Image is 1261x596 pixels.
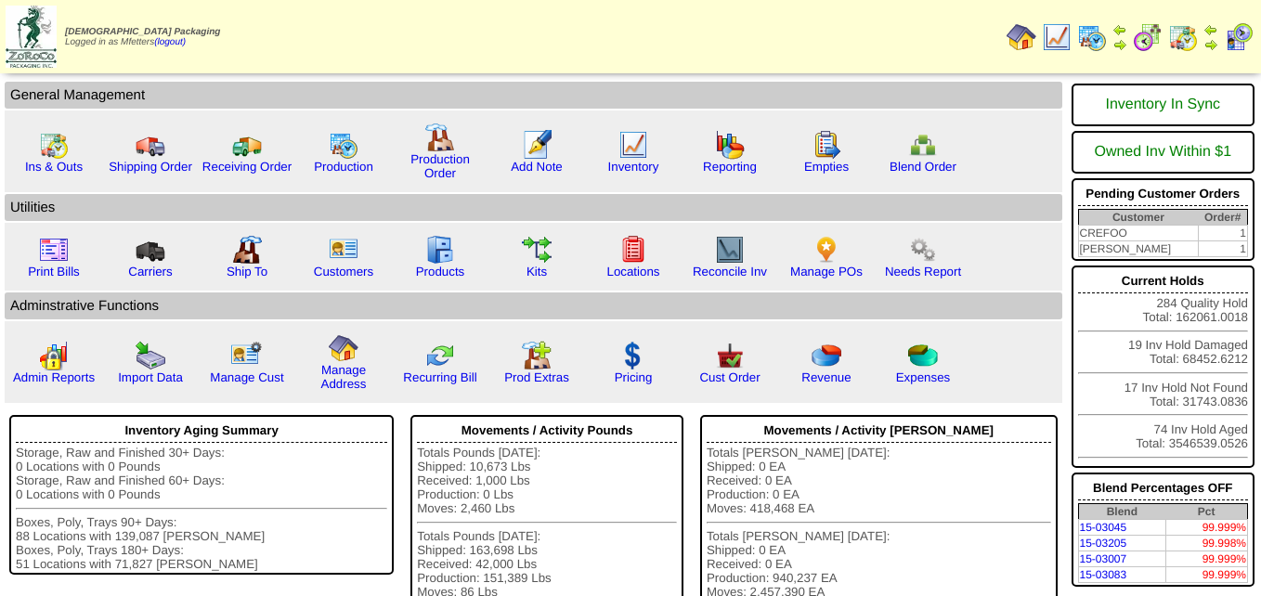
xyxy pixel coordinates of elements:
img: dollar.gif [618,341,648,370]
td: 99.998% [1165,536,1247,551]
a: Cust Order [699,370,760,384]
a: Receiving Order [202,160,292,174]
img: locations.gif [618,235,648,265]
img: factory2.gif [232,235,262,265]
a: Carriers [128,265,172,279]
img: prodextras.gif [522,341,552,370]
a: Revenue [801,370,851,384]
th: Blend [1078,504,1165,520]
img: calendarprod.gif [1077,22,1107,52]
span: [DEMOGRAPHIC_DATA] Packaging [65,27,220,37]
a: Prod Extras [504,370,569,384]
img: customers.gif [329,235,358,265]
a: 15-03007 [1080,552,1127,565]
a: Blend Order [890,160,956,174]
img: calendarblend.gif [1133,22,1163,52]
div: Movements / Activity Pounds [417,419,677,443]
img: import.gif [136,341,165,370]
img: truck3.gif [136,235,165,265]
a: Reconcile Inv [693,265,767,279]
span: Logged in as Mfetters [65,27,220,47]
a: Add Note [511,160,563,174]
img: truck.gif [136,130,165,160]
a: Needs Report [885,265,961,279]
img: workflow.gif [522,235,552,265]
img: calendarprod.gif [329,130,358,160]
img: arrowleft.gif [1203,22,1218,37]
img: network.png [908,130,938,160]
a: Shipping Order [109,160,192,174]
td: 99.999% [1165,520,1247,536]
img: pie_chart2.png [908,341,938,370]
a: Manage POs [790,265,863,279]
img: line_graph.gif [618,130,648,160]
img: graph.gif [715,130,745,160]
th: Order# [1198,210,1247,226]
img: po.png [812,235,841,265]
a: Customers [314,265,373,279]
img: pie_chart.png [812,341,841,370]
a: Manage Cust [210,370,283,384]
img: home.gif [329,333,358,363]
a: Production Order [410,152,470,180]
div: Owned Inv Within $1 [1078,135,1249,170]
a: Expenses [896,370,951,384]
a: Admin Reports [13,370,95,384]
div: Storage, Raw and Finished 30+ Days: 0 Locations with 0 Pounds Storage, Raw and Finished 60+ Days:... [16,446,387,571]
a: Pricing [615,370,653,384]
img: arrowright.gif [1112,37,1127,52]
a: 15-03045 [1080,521,1127,534]
div: Movements / Activity [PERSON_NAME] [707,419,1051,443]
img: cabinet.gif [425,235,455,265]
img: calendarcustomer.gif [1224,22,1254,52]
a: Production [314,160,373,174]
td: CREFOO [1078,226,1198,241]
td: Adminstrative Functions [5,292,1062,319]
a: Inventory [608,160,659,174]
a: 15-03205 [1080,537,1127,550]
a: Import Data [118,370,183,384]
td: 99.999% [1165,567,1247,583]
a: Recurring Bill [403,370,476,384]
img: reconcile.gif [425,341,455,370]
a: Locations [606,265,659,279]
a: Ins & Outs [25,160,83,174]
img: calendarinout.gif [39,130,69,160]
a: Manage Address [321,363,367,391]
div: Blend Percentages OFF [1078,476,1249,500]
img: line_graph2.gif [715,235,745,265]
img: orders.gif [522,130,552,160]
div: Pending Customer Orders [1078,182,1249,206]
a: Ship To [227,265,267,279]
img: arrowright.gif [1203,37,1218,52]
div: Inventory Aging Summary [16,419,387,443]
img: cust_order.png [715,341,745,370]
a: (logout) [154,37,186,47]
th: Customer [1078,210,1198,226]
a: Print Bills [28,265,80,279]
td: 99.999% [1165,551,1247,567]
div: Current Holds [1078,269,1249,293]
div: 284 Quality Hold Total: 162061.0018 19 Inv Hold Damaged Total: 68452.6212 17 Inv Hold Not Found T... [1072,266,1255,468]
td: Utilities [5,194,1062,221]
td: 1 [1198,226,1247,241]
td: [PERSON_NAME] [1078,241,1198,257]
img: calendarinout.gif [1168,22,1198,52]
img: invoice2.gif [39,235,69,265]
img: truck2.gif [232,130,262,160]
img: workflow.png [908,235,938,265]
a: Kits [526,265,547,279]
a: Reporting [703,160,757,174]
th: Pct [1165,504,1247,520]
a: Empties [804,160,849,174]
a: Products [416,265,465,279]
img: workorder.gif [812,130,841,160]
img: managecust.png [230,341,265,370]
img: zoroco-logo-small.webp [6,6,57,68]
img: arrowleft.gif [1112,22,1127,37]
img: factory.gif [425,123,455,152]
td: 1 [1198,241,1247,257]
img: graph2.png [39,341,69,370]
td: General Management [5,82,1062,109]
img: line_graph.gif [1042,22,1072,52]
